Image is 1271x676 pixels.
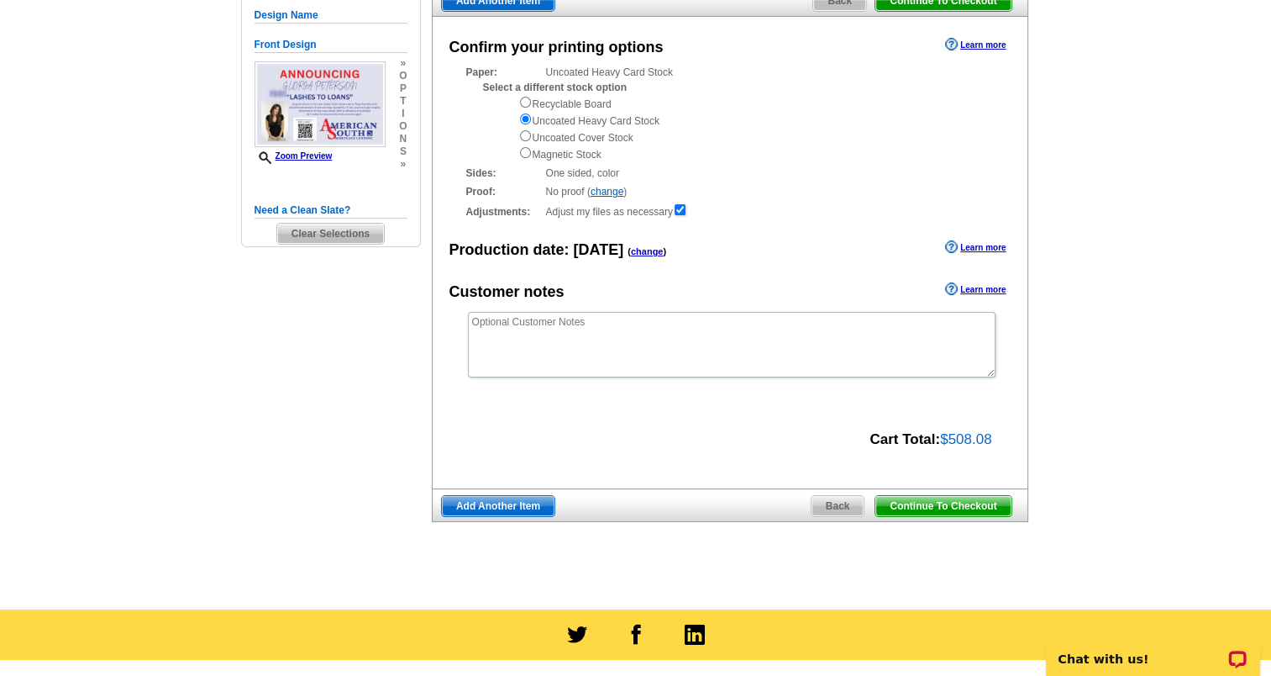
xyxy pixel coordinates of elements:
h5: Front Design [255,37,407,53]
strong: Select a different stock option [483,82,627,93]
span: Continue To Checkout [875,496,1011,516]
div: Adjust my files as necessary [466,203,994,219]
a: change [591,186,623,198]
strong: Sides: [466,166,541,181]
span: Back [811,496,864,516]
a: Learn more [945,283,1006,296]
span: i [399,108,407,120]
a: Learn more [945,38,1006,51]
span: t [399,95,407,108]
h5: Design Name [255,8,407,24]
span: p [399,82,407,95]
span: $508.08 [940,431,991,447]
a: change [631,246,664,256]
img: small-thumb.jpg [255,61,386,148]
div: Uncoated Heavy Card Stock [466,65,994,162]
span: [DATE] [574,241,624,258]
a: Back [811,495,865,517]
div: No proof ( ) [466,184,994,199]
strong: Proof: [466,184,541,199]
span: o [399,70,407,82]
strong: Adjustments: [466,204,541,219]
span: n [399,133,407,145]
span: Clear Selections [277,224,384,244]
div: Confirm your printing options [449,36,664,59]
span: » [399,57,407,70]
a: Learn more [945,240,1006,254]
span: s [399,145,407,158]
div: Recyclable Board Uncoated Heavy Card Stock Uncoated Cover Stock Magnetic Stock [518,95,994,162]
span: » [399,158,407,171]
span: o [399,120,407,133]
strong: Paper: [466,65,541,80]
div: One sided, color [466,166,994,181]
a: Add Another Item [441,495,555,517]
strong: Cart Total: [869,431,940,447]
iframe: LiveChat chat widget [1035,623,1271,676]
span: ( ) [628,246,666,256]
a: Zoom Preview [255,151,333,161]
h5: Need a Clean Slate? [255,203,407,219]
div: Production date: [449,239,667,261]
div: Customer notes [449,281,565,304]
span: Add Another Item [442,496,554,516]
